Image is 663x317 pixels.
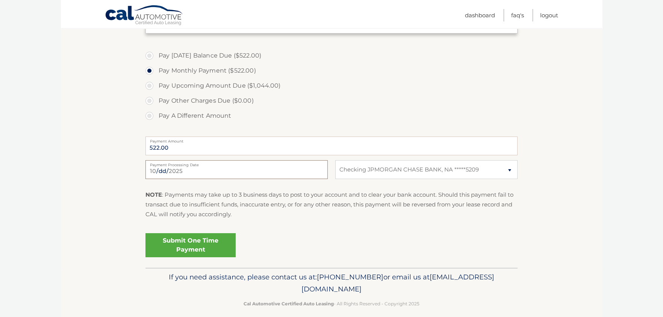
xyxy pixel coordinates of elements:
[145,191,162,198] strong: NOTE
[145,190,518,220] p: : Payments may take up to 3 business days to post to your account and to clear your bank account....
[145,78,518,93] label: Pay Upcoming Amount Due ($1,044.00)
[317,273,383,281] span: [PHONE_NUMBER]
[145,233,236,257] a: Submit One Time Payment
[145,160,328,179] input: Payment Date
[244,301,334,306] strong: Cal Automotive Certified Auto Leasing
[145,137,518,155] input: Payment Amount
[105,5,184,27] a: Cal Automotive
[150,271,513,295] p: If you need assistance, please contact us at: or email us at
[511,9,524,21] a: FAQ's
[465,9,495,21] a: Dashboard
[150,300,513,308] p: - All Rights Reserved - Copyright 2025
[145,108,518,123] label: Pay A Different Amount
[145,63,518,78] label: Pay Monthly Payment ($522.00)
[145,160,328,166] label: Payment Processing Date
[145,93,518,108] label: Pay Other Charges Due ($0.00)
[301,273,494,293] span: [EMAIL_ADDRESS][DOMAIN_NAME]
[145,48,518,63] label: Pay [DATE] Balance Due ($522.00)
[145,137,518,143] label: Payment Amount
[540,9,558,21] a: Logout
